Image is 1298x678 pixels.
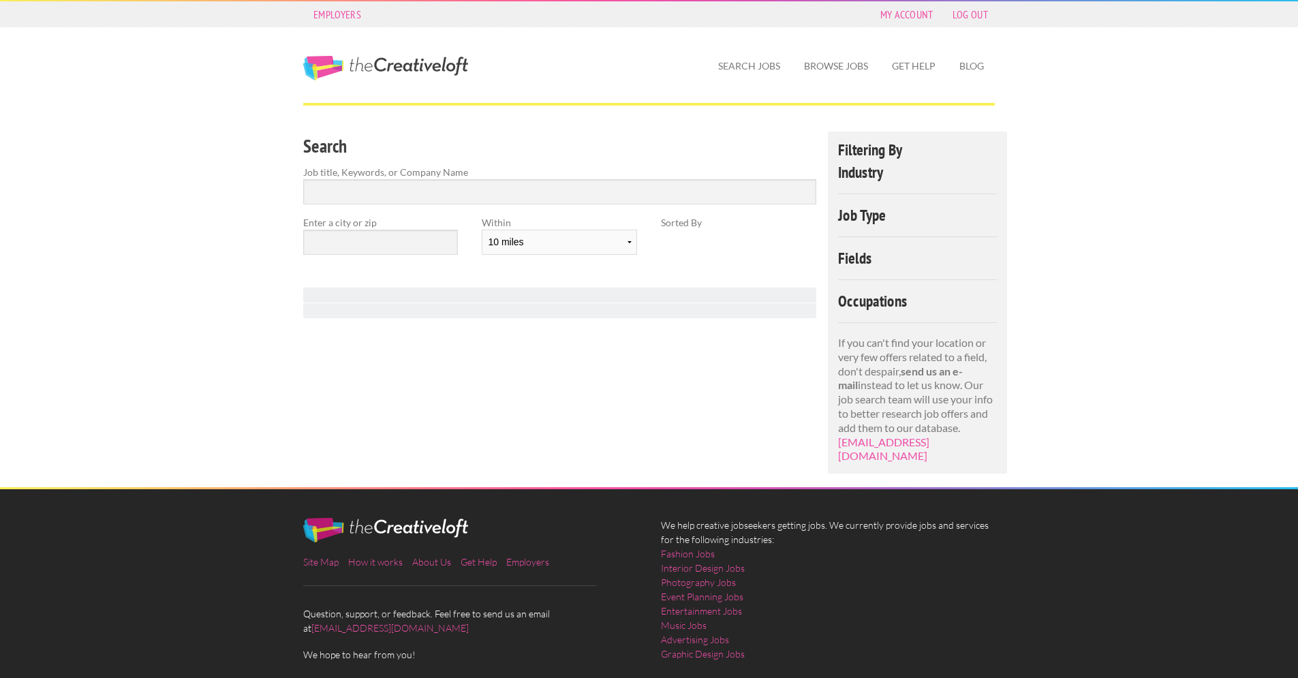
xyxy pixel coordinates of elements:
[303,556,339,568] a: Site Map
[307,5,368,24] a: Employers
[838,336,997,463] p: If you can't find your location or very few offers related to a field, don't despair, instead to ...
[506,556,549,568] a: Employers
[838,435,929,463] a: [EMAIL_ADDRESS][DOMAIN_NAME]
[874,5,940,24] a: My Account
[661,546,715,561] a: Fashion Jobs
[311,622,469,634] a: [EMAIL_ADDRESS][DOMAIN_NAME]
[838,142,997,157] h4: Filtering By
[303,647,637,662] span: We hope to hear from you!
[838,365,963,392] strong: send us an e-mail
[661,589,743,604] a: Event Planning Jobs
[303,215,458,230] label: Enter a city or zip
[661,647,745,661] a: Graphic Design Jobs
[661,604,742,618] a: Entertainment Jobs
[482,215,636,230] label: Within
[661,215,816,230] label: Sorted By
[946,5,995,24] a: Log Out
[303,179,816,204] input: Search
[838,293,997,309] h4: Occupations
[303,134,816,159] h3: Search
[838,207,997,223] h4: Job Type
[649,518,1007,672] div: We help creative jobseekers getting jobs. We currently provide jobs and services for the followin...
[292,518,649,662] div: Question, support, or feedback. Feel free to send us an email at
[303,518,468,542] img: The Creative Loft
[661,632,729,647] a: Advertising Jobs
[661,618,707,632] a: Music Jobs
[412,556,451,568] a: About Us
[948,50,995,82] a: Blog
[838,164,997,180] h4: Industry
[881,50,946,82] a: Get Help
[838,250,997,266] h4: Fields
[707,50,791,82] a: Search Jobs
[303,56,468,80] a: The Creative Loft
[461,556,497,568] a: Get Help
[303,165,816,179] label: Job title, Keywords, or Company Name
[793,50,879,82] a: Browse Jobs
[661,561,745,575] a: Interior Design Jobs
[348,556,403,568] a: How it works
[661,575,736,589] a: Photography Jobs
